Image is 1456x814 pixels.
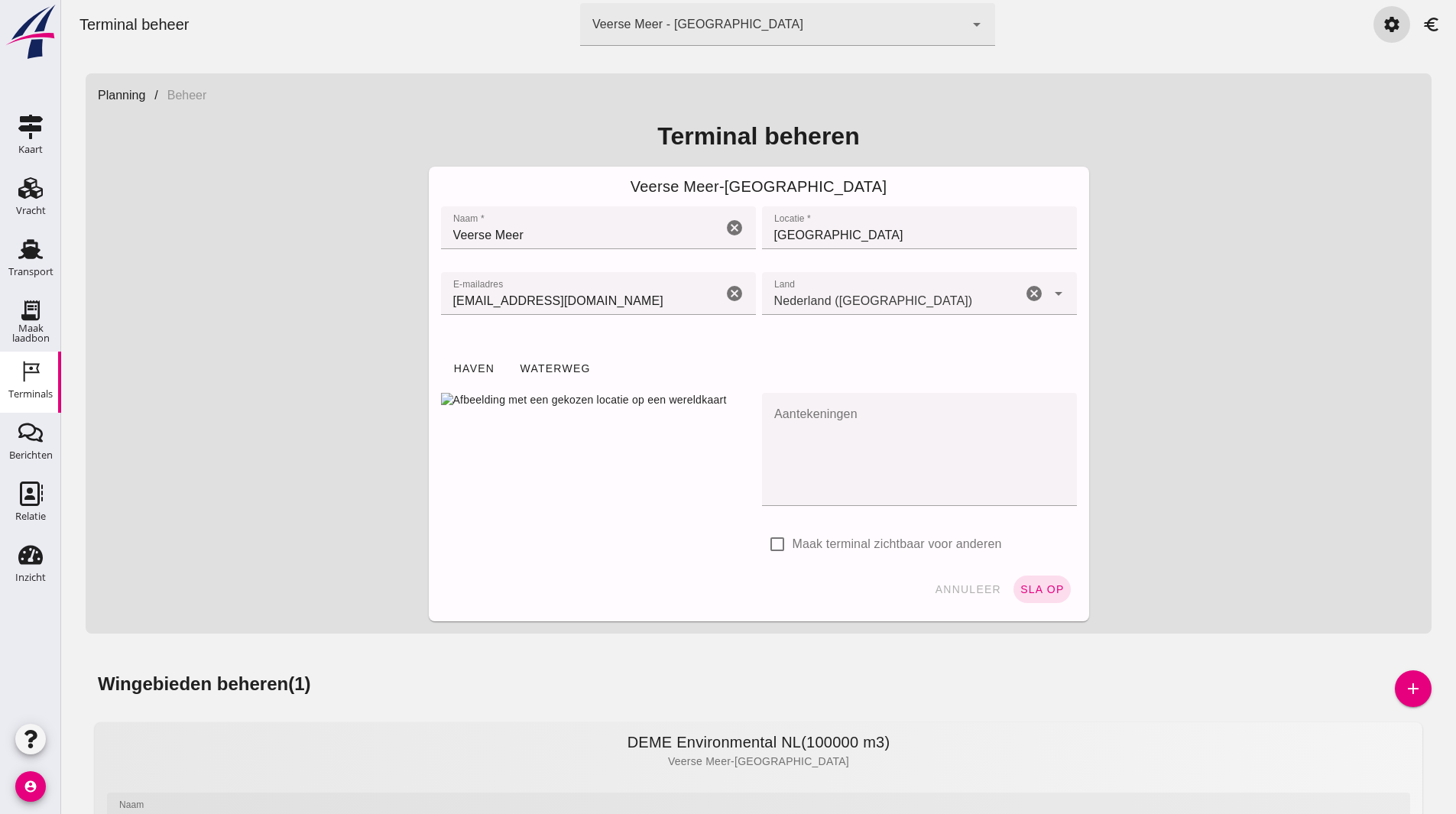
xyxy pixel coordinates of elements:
[952,576,1010,603] button: sla op
[18,144,43,154] div: Kaart
[9,450,53,460] div: Berichten
[380,393,695,570] img: Afbeelding met een gekozen locatie op een wereldkaart
[37,86,84,105] a: Planning
[380,350,446,387] button: Haven
[16,206,46,216] div: Vracht
[958,583,1004,595] span: sla op
[24,670,250,707] h2: Wingebieden beheren
[906,15,925,34] i: arrow_drop_down
[607,755,788,767] span: Veerse Meer - [GEOGRAPHIC_DATA]
[1361,15,1380,34] i: euro
[867,576,946,603] button: annuleer
[3,4,58,60] img: logo-small.a267ee39.svg
[446,350,541,387] button: Waterweg
[15,572,46,582] div: Inzicht
[6,14,140,35] div: Terminal beheer
[566,734,741,751] span: DEME Environmental NL
[964,284,982,303] i: Wis Land
[87,86,102,105] li: /
[1343,679,1361,698] i: add
[8,389,53,399] div: Terminals
[392,362,434,375] span: Haven
[1321,15,1340,34] i: settings
[664,219,683,237] i: Wis Naam *
[24,118,1370,154] h1: Terminal beheren
[873,583,940,595] span: annuleer
[458,362,529,375] span: Waterweg
[740,734,829,751] span: (100000 m3)
[380,174,1016,199] div: Veerse Meer - [GEOGRAPHIC_DATA]
[15,511,46,521] div: Relatie
[664,284,683,303] i: Wis E-mailadres
[227,673,249,694] span: (1)
[988,284,1007,303] i: Open
[531,15,742,34] div: Veerse Meer - [GEOGRAPHIC_DATA]
[731,523,941,566] label: Maak terminal zichtbaar voor anderen
[8,267,54,277] div: Transport
[15,771,46,802] i: account_circle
